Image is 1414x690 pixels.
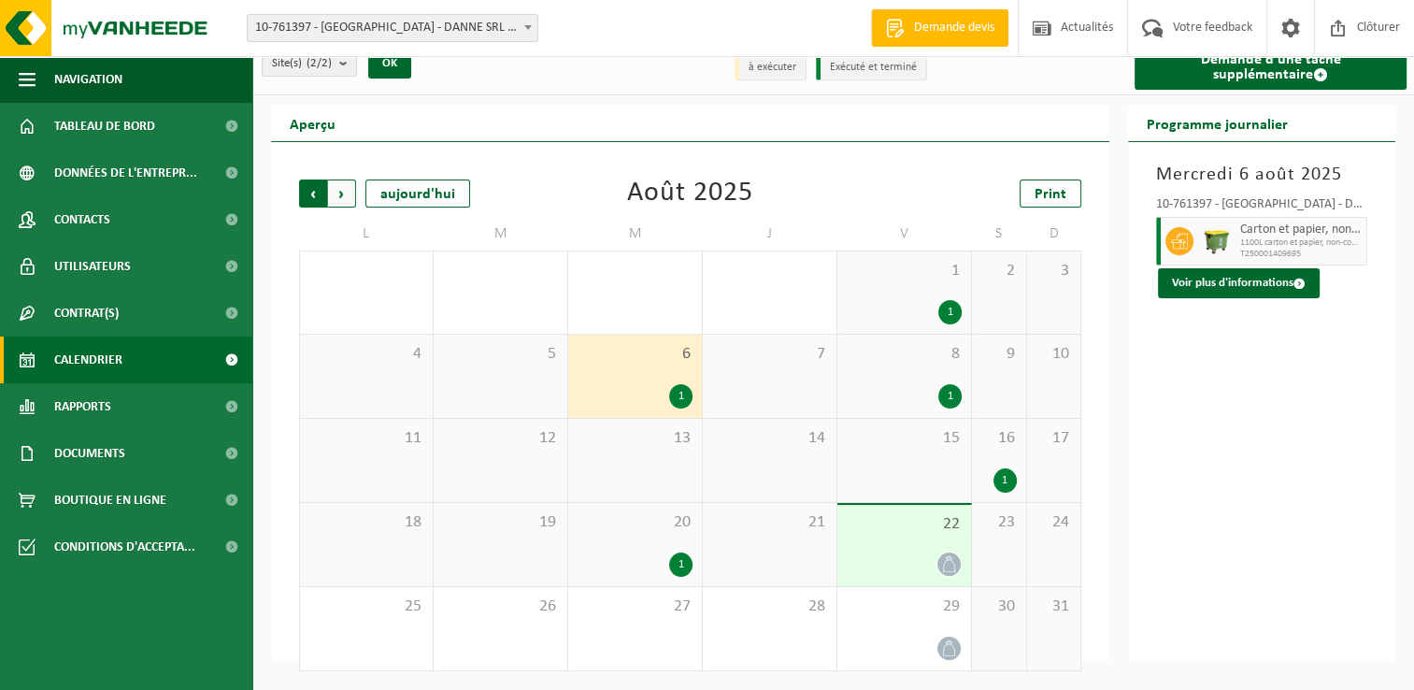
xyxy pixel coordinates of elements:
div: 1 [938,300,962,324]
li: à exécuter [735,55,807,80]
span: Documents [54,430,125,477]
span: 16 [981,428,1017,449]
span: 20 [578,512,693,533]
span: 4 [309,344,423,365]
td: J [703,217,837,251]
span: Navigation [54,56,122,103]
span: 5 [443,344,558,365]
span: 2 [981,261,1017,281]
div: 1 [669,384,693,409]
span: 22 [847,514,962,535]
div: 1 [993,468,1017,493]
button: OK [368,49,411,79]
td: L [299,217,434,251]
span: 3 [1036,261,1072,281]
button: Voir plus d'informations [1158,268,1320,298]
span: 15 [847,428,962,449]
span: 29 [847,597,962,617]
li: Exécuté et terminé [816,55,927,80]
span: Contacts [54,196,110,243]
span: 25 [309,597,423,617]
div: 1 [938,384,962,409]
div: aujourd'hui [365,180,470,208]
span: Précédent [299,180,327,208]
a: Demande d'une tâche supplémentaire [1135,45,1407,90]
span: 1 [847,261,962,281]
div: Août 2025 [627,180,753,208]
span: 10 [1036,344,1072,365]
span: 12 [443,428,558,449]
span: Site(s) [272,50,332,78]
span: 19 [443,512,558,533]
td: V [837,217,972,251]
span: Données de l'entrepr... [54,150,197,196]
td: M [568,217,703,251]
span: 24 [1036,512,1072,533]
span: Utilisateurs [54,243,131,290]
span: 1100L carton et papier, non-conditionné (industriel) [1240,237,1362,249]
span: 13 [578,428,693,449]
span: 8 [847,344,962,365]
span: 11 [309,428,423,449]
span: 18 [309,512,423,533]
span: 9 [981,344,1017,365]
span: 17 [1036,428,1072,449]
h3: Mercredi 6 août 2025 [1156,161,1367,189]
span: Demande devis [909,19,999,37]
span: Boutique en ligne [54,477,166,524]
span: 10-761397 - LE SAINT LOUP - DANNE SRL - AMAY [248,15,537,41]
span: Conditions d'accepta... [54,524,195,570]
td: S [972,217,1027,251]
h2: Programme journalier [1128,105,1307,141]
span: 7 [712,344,827,365]
div: 10-761397 - [GEOGRAPHIC_DATA] - DANNE SRL - [GEOGRAPHIC_DATA] [1156,198,1367,217]
span: Tableau de bord [54,103,155,150]
span: Rapports [54,383,111,430]
span: 26 [443,597,558,617]
span: Calendrier [54,337,122,383]
td: D [1027,217,1082,251]
span: 30 [981,597,1017,617]
span: 31 [1036,597,1072,617]
span: 28 [712,597,827,617]
count: (2/2) [307,57,332,69]
span: Carton et papier, non-conditionné (industriel) [1240,223,1362,237]
span: 10-761397 - LE SAINT LOUP - DANNE SRL - AMAY [247,14,538,42]
span: 21 [712,512,827,533]
td: M [434,217,568,251]
span: 6 [578,344,693,365]
span: Contrat(s) [54,290,119,337]
span: T250001409695 [1240,249,1362,260]
div: 1 [669,553,693,577]
span: Print [1035,187,1066,202]
span: 14 [712,428,827,449]
span: Suivant [328,180,356,208]
a: Print [1020,180,1081,208]
button: Site(s)(2/2) [262,49,357,77]
span: 23 [981,512,1017,533]
h2: Aperçu [271,105,354,141]
img: WB-1100-HPE-GN-50 [1203,227,1231,255]
a: Demande devis [871,9,1008,47]
span: 27 [578,597,693,617]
